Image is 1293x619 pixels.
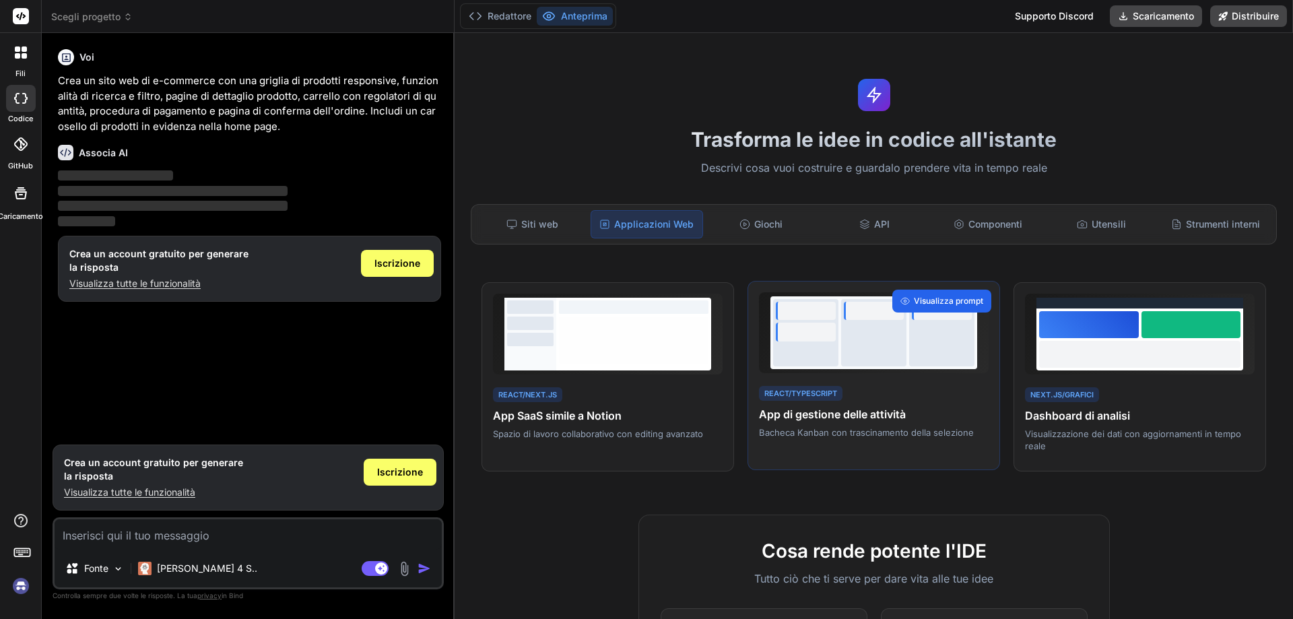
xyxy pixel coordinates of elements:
[1110,5,1202,27] button: Scaricamento
[1025,428,1241,451] font: Visualizzazione dei dati con aggiornamenti in tempo reale
[488,10,531,22] font: Redattore
[1232,10,1279,22] font: Distribuire
[463,7,537,26] button: Redattore
[157,562,257,574] font: [PERSON_NAME] 4 S..
[537,7,613,26] button: Anteprima
[691,127,1057,152] font: Trasforma le idee in codice all'istante
[614,218,694,230] font: Applicazioni Web
[64,457,243,468] font: Crea un account gratuito per generare
[1210,5,1287,27] button: Distribuire
[914,296,983,306] font: Visualizza prompt
[1133,10,1194,22] font: Scaricamento
[64,486,195,498] font: Visualizza tutte le funzionalità
[397,561,412,577] img: attaccamento
[968,218,1022,230] font: Componenti
[84,562,108,574] font: Fonte
[8,161,33,170] font: GitHub
[701,161,1047,174] font: Descrivi cosa vuoi costruire e guardalo prendere vita in tempo reale
[222,591,243,599] font: in Bind
[493,409,622,422] font: App SaaS simile a Notion
[759,408,906,421] font: App di gestione delle attività
[69,261,119,273] font: la risposta
[15,69,26,78] font: fili
[374,257,420,269] font: Iscrizione
[197,591,222,599] font: privacy
[1030,390,1094,399] font: Next.js/Grafici
[1092,218,1126,230] font: Utensili
[51,11,121,22] font: Scegli progetto
[764,389,837,398] font: React/TypeScript
[138,562,152,575] img: Claude 4 Sonetto
[493,428,703,439] font: Spazio di lavoro collaborativo con editing avanzato
[754,572,993,585] font: Tutto ciò che ti serve per dare vita alle tue idee
[754,218,783,230] font: Giochi
[53,591,197,599] font: Controlla sempre due volte le risposte. La tua
[498,390,557,399] font: React/Next.js
[8,114,33,123] font: codice
[9,575,32,597] img: registrazione
[759,427,974,438] font: Bacheca Kanban con trascinamento della selezione
[64,470,113,482] font: la risposta
[874,218,890,230] font: API
[521,218,558,230] font: Siti web
[1186,218,1260,230] font: Strumenti interni
[69,278,201,289] font: Visualizza tutte le funzionalità
[1025,409,1130,422] font: Dashboard di analisi
[418,562,431,575] img: icona
[762,540,987,562] font: Cosa rende potente l'IDE
[112,563,124,575] img: Scegli i modelli
[69,248,248,259] font: Crea un account gratuito per generare
[58,74,438,133] font: Crea un sito web di e-commerce con una griglia di prodotti responsive, funzionalità di ricerca e ...
[79,51,94,63] font: Voi
[79,147,128,158] font: Associa AI
[377,466,423,478] font: Iscrizione
[561,10,607,22] font: Anteprima
[1015,10,1094,22] font: Supporto Discord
